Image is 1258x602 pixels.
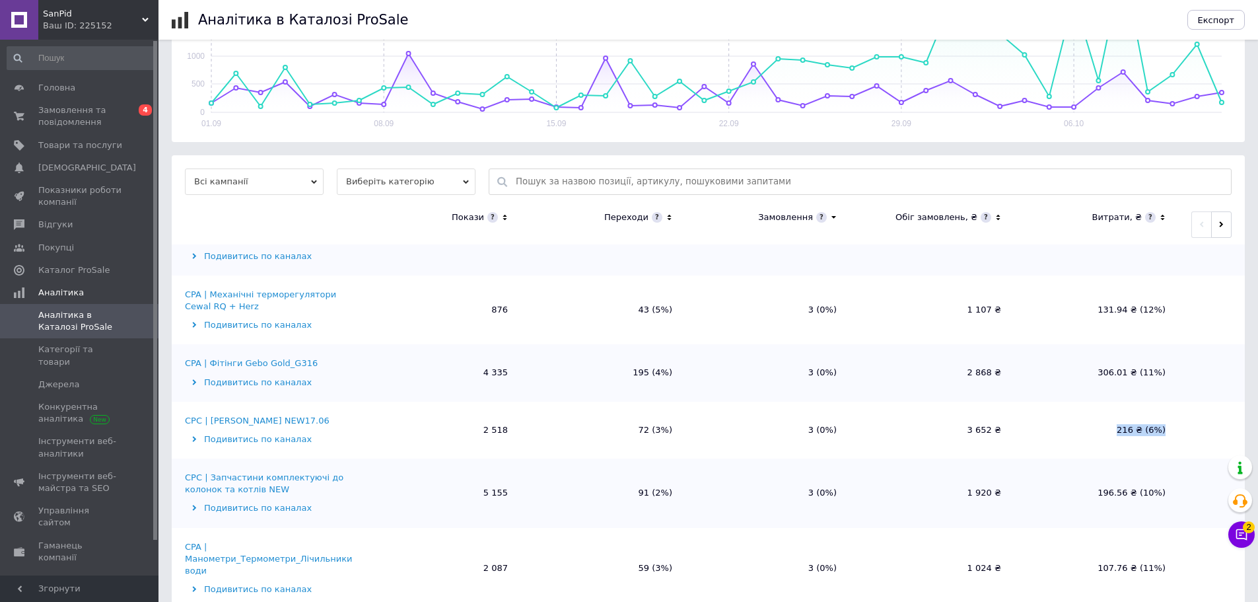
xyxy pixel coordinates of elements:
span: Товари та послуги [38,139,122,151]
span: 4 [139,104,152,116]
span: Показники роботи компанії [38,184,122,208]
span: Маркет [38,574,72,586]
div: CPA | Фітінги Gebo Gold_G316 [185,357,318,369]
span: 2 [1243,521,1255,533]
button: Чат з покупцем2 [1228,521,1255,548]
text: 15.09 [546,119,566,128]
div: Переходи [604,211,648,223]
text: 01.09 [201,119,221,128]
td: 1 920 ₴ [850,459,1014,528]
span: Джерела [38,379,79,391]
td: 43 (5%) [521,276,685,345]
input: Пошук за назвою позиції, артикулу, пошуковими запитами [516,169,1224,194]
span: Всі кампанії [185,169,324,195]
text: 29.09 [891,119,911,128]
text: 08.09 [374,119,394,128]
td: 876 [357,276,521,345]
div: Покази [452,211,484,223]
td: 1 107 ₴ [850,276,1014,345]
text: 1000 [187,52,205,61]
span: Конкурентна аналітика [38,401,122,425]
input: Пошук [7,46,156,70]
td: 2 868 ₴ [850,344,1014,401]
span: Каталог ProSale [38,264,110,276]
div: CPC | Запчастини комплектуючі до колонок та котлів NEW [185,472,353,496]
div: CPA | Манометри_Термометри_Лічильники води [185,541,353,578]
td: 3 652 ₴ [850,402,1014,459]
span: Експорт [1198,15,1235,25]
span: Аналітика в Каталозі ProSale [38,309,122,333]
td: 3 (0%) [685,459,850,528]
div: Подивитись по каналах [185,583,353,595]
span: Головна [38,82,75,94]
div: Замовлення [758,211,813,223]
td: 4 335 [357,344,521,401]
div: Подивитись по каналах [185,319,353,331]
span: Управління сайтом [38,505,122,529]
span: Виберіть категорію [337,169,475,195]
td: 5 155 [357,459,521,528]
div: CPA | Механічні терморегулятори Cewal RQ + Herz [185,289,353,313]
td: 195 (4%) [521,344,685,401]
td: 3 (0%) [685,344,850,401]
td: 196.56 ₴ (10%) [1014,459,1179,528]
td: 131.94 ₴ (12%) [1014,276,1179,345]
div: Ваш ID: 225152 [43,20,158,32]
td: 2 518 [357,402,521,459]
div: Обіг замовлень, ₴ [895,211,977,223]
td: 216 ₴ (6%) [1014,402,1179,459]
td: 72 (3%) [521,402,685,459]
button: Експорт [1187,10,1245,30]
text: 500 [192,79,205,89]
span: Інструменти веб-майстра та SEO [38,470,122,494]
text: 06.10 [1064,119,1084,128]
text: 22.09 [719,119,739,128]
div: CPC | [PERSON_NAME] NEW17.06 [185,415,330,427]
td: 91 (2%) [521,459,685,528]
td: 3 (0%) [685,402,850,459]
span: Відгуки [38,219,73,231]
td: 3 (0%) [685,276,850,345]
span: Гаманець компанії [38,540,122,564]
span: Інструменти веб-аналітики [38,435,122,459]
div: Подивитись по каналах [185,250,353,262]
text: 0 [200,108,205,117]
div: Подивитись по каналах [185,377,353,389]
h1: Аналітика в Каталозі ProSale [198,12,408,28]
span: Покупці [38,242,74,254]
span: Замовлення та повідомлення [38,104,122,128]
div: Подивитись по каналах [185,433,353,445]
span: Категорії та товари [38,344,122,367]
div: Подивитись по каналах [185,502,353,514]
div: Витрати, ₴ [1092,211,1142,223]
span: Аналітика [38,287,84,299]
span: SanPid [43,8,142,20]
span: [DEMOGRAPHIC_DATA] [38,162,136,174]
td: 306.01 ₴ (11%) [1014,344,1179,401]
